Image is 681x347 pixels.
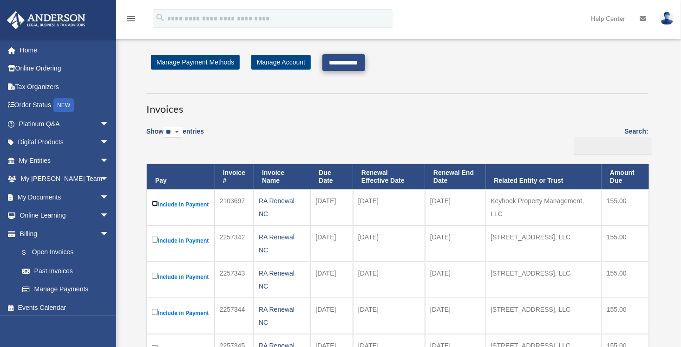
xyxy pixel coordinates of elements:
[602,189,649,225] td: 155.00
[310,298,353,334] td: [DATE]
[571,126,648,154] label: Search:
[259,194,305,220] div: RA Renewal NC
[486,225,602,262] td: [STREET_ADDRESS], LLC
[155,13,165,23] i: search
[7,96,123,115] a: Order StatusNEW
[100,206,118,225] span: arrow_drop_down
[310,164,353,189] th: Due Date: activate to sort column ascending
[353,164,425,189] th: Renewal Effective Date: activate to sort column ascending
[310,262,353,298] td: [DATE]
[7,151,123,170] a: My Entitiesarrow_drop_down
[425,189,485,225] td: [DATE]
[7,170,123,188] a: My [PERSON_NAME] Teamarrow_drop_down
[152,200,158,206] input: Include in Payment
[152,307,210,319] label: Include in Payment
[7,41,123,59] a: Home
[100,151,118,170] span: arrow_drop_down
[7,298,123,317] a: Events Calendar
[152,237,158,243] input: Include in Payment
[152,199,210,210] label: Include in Payment
[425,164,485,189] th: Renewal End Date: activate to sort column ascending
[13,243,114,262] a: $Open Invoices
[100,133,118,152] span: arrow_drop_down
[486,298,602,334] td: [STREET_ADDRESS], LLC
[13,280,118,299] a: Manage Payments
[486,262,602,298] td: [STREET_ADDRESS], LLC
[251,55,311,70] a: Manage Account
[13,262,118,280] a: Past Invoices
[146,93,648,116] h3: Invoices
[147,164,215,189] th: Pay: activate to sort column descending
[425,262,485,298] td: [DATE]
[27,247,32,258] span: $
[100,225,118,244] span: arrow_drop_down
[152,271,210,283] label: Include in Payment
[486,164,602,189] th: Related Entity or Trust: activate to sort column ascending
[353,298,425,334] td: [DATE]
[425,298,485,334] td: [DATE]
[4,11,88,29] img: Anderson Advisors Platinum Portal
[353,262,425,298] td: [DATE]
[215,298,254,334] td: 2257344
[151,55,240,70] a: Manage Payment Methods
[574,137,652,155] input: Search:
[100,115,118,134] span: arrow_drop_down
[353,225,425,262] td: [DATE]
[7,77,123,96] a: Tax Organizers
[310,225,353,262] td: [DATE]
[7,59,123,78] a: Online Ordering
[152,235,210,246] label: Include in Payment
[602,298,649,334] td: 155.00
[146,126,204,147] label: Show entries
[425,225,485,262] td: [DATE]
[602,225,649,262] td: 155.00
[602,262,649,298] td: 155.00
[7,225,118,243] a: Billingarrow_drop_down
[660,12,674,25] img: User Pic
[125,13,137,24] i: menu
[310,189,353,225] td: [DATE]
[7,206,123,225] a: Online Learningarrow_drop_down
[215,262,254,298] td: 2257343
[259,267,305,293] div: RA Renewal NC
[259,231,305,257] div: RA Renewal NC
[486,189,602,225] td: Keyhook Property Management, LLC
[602,164,649,189] th: Amount Due: activate to sort column ascending
[125,16,137,24] a: menu
[7,133,123,152] a: Digital Productsarrow_drop_down
[152,309,158,315] input: Include in Payment
[215,164,254,189] th: Invoice #: activate to sort column ascending
[152,273,158,279] input: Include in Payment
[100,170,118,189] span: arrow_drop_down
[7,115,123,133] a: Platinum Q&Aarrow_drop_down
[100,188,118,207] span: arrow_drop_down
[215,189,254,225] td: 2103697
[7,188,123,206] a: My Documentsarrow_drop_down
[53,98,74,112] div: NEW
[254,164,310,189] th: Invoice Name: activate to sort column ascending
[164,127,183,138] select: Showentries
[353,189,425,225] td: [DATE]
[215,225,254,262] td: 2257342
[259,303,305,329] div: RA Renewal NC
